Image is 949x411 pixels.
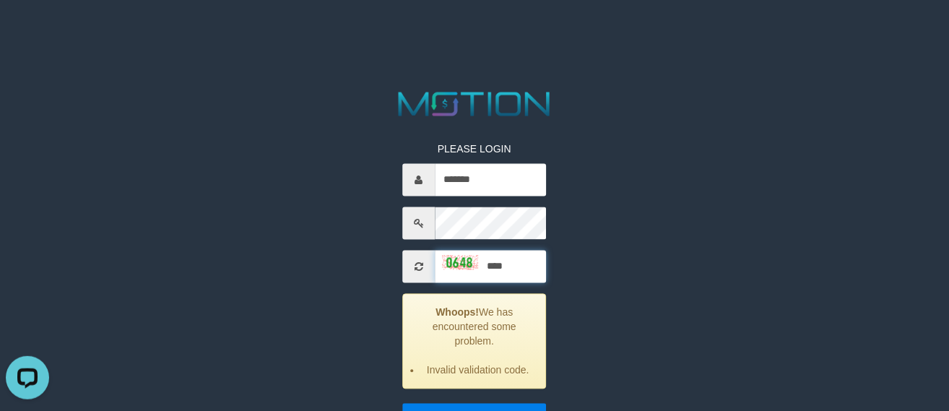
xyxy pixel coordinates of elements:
[435,307,479,319] strong: Whoops!
[422,363,535,378] li: Invalid validation code.
[403,142,547,157] p: PLEASE LOGIN
[6,6,49,49] button: Open LiveChat chat widget
[391,88,558,121] img: MOTION_logo.png
[443,255,479,269] img: captcha
[403,294,547,389] div: We has encountered some problem.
